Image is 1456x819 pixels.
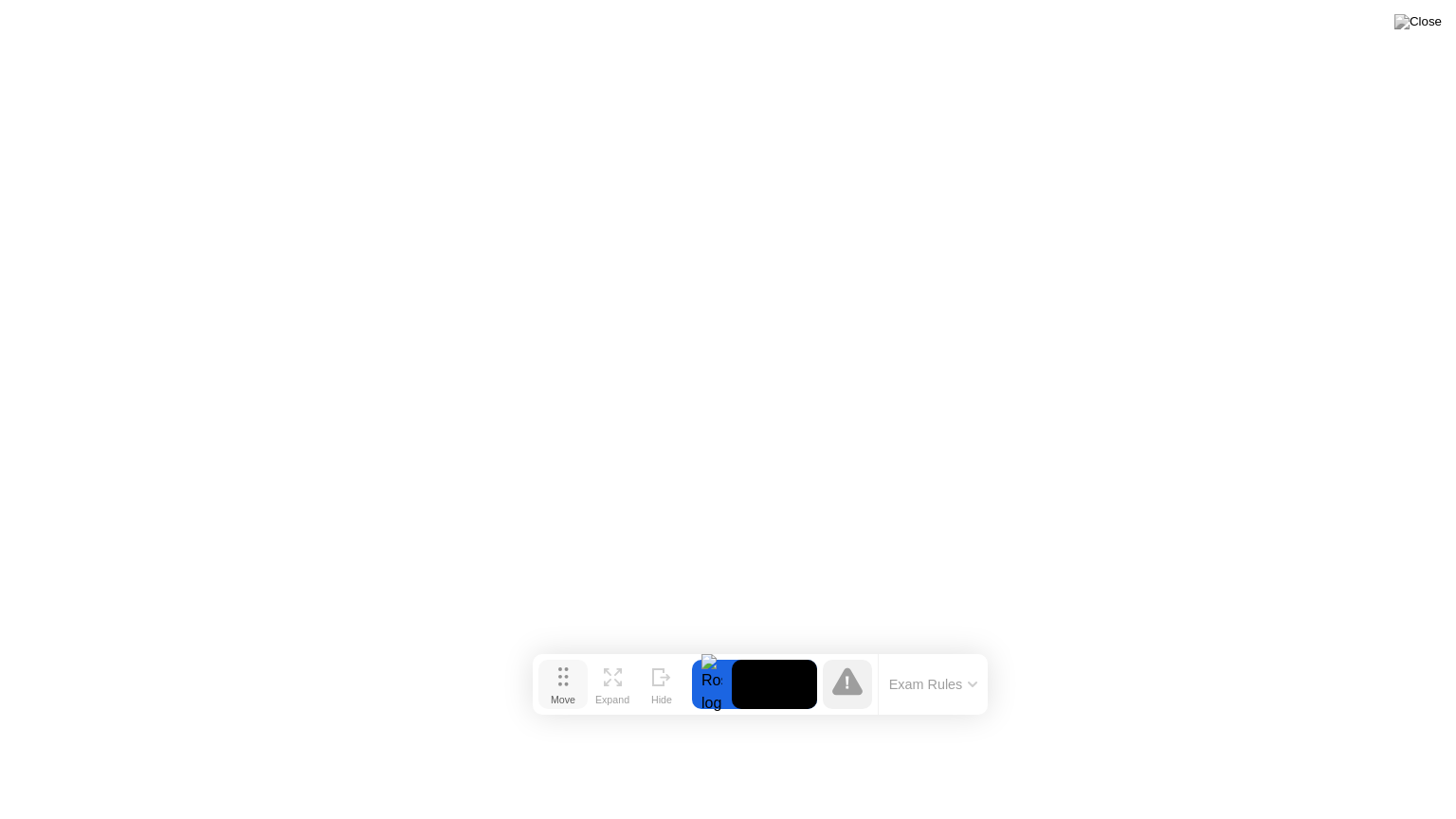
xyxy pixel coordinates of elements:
div: Hide [651,694,672,705]
button: Move [538,660,588,709]
img: Close [1394,14,1442,29]
div: Move [551,694,575,705]
button: Exam Rules [883,676,984,693]
button: Expand [588,660,637,709]
button: Hide [637,660,686,709]
div: Expand [595,694,629,705]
